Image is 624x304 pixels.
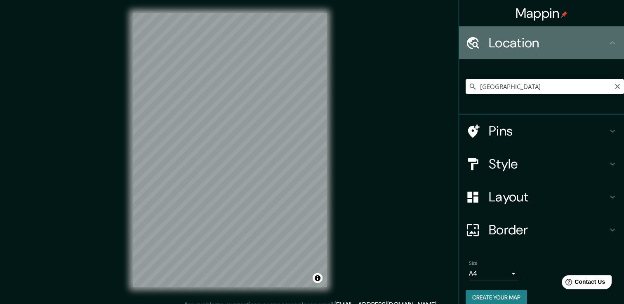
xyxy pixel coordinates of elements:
h4: Border [489,222,608,238]
canvas: Map [133,13,327,287]
div: Layout [459,180,624,213]
iframe: Help widget launcher [551,272,615,295]
button: Clear [614,82,621,90]
button: Toggle attribution [313,273,323,283]
div: Border [459,213,624,246]
h4: Location [489,35,608,51]
div: Pins [459,115,624,147]
h4: Mappin [516,5,568,21]
div: A4 [469,267,518,280]
div: Style [459,147,624,180]
h4: Pins [489,123,608,139]
input: Pick your city or area [466,79,624,94]
img: pin-icon.png [561,11,567,18]
h4: Layout [489,189,608,205]
label: Size [469,260,478,267]
h4: Style [489,156,608,172]
div: Location [459,26,624,59]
